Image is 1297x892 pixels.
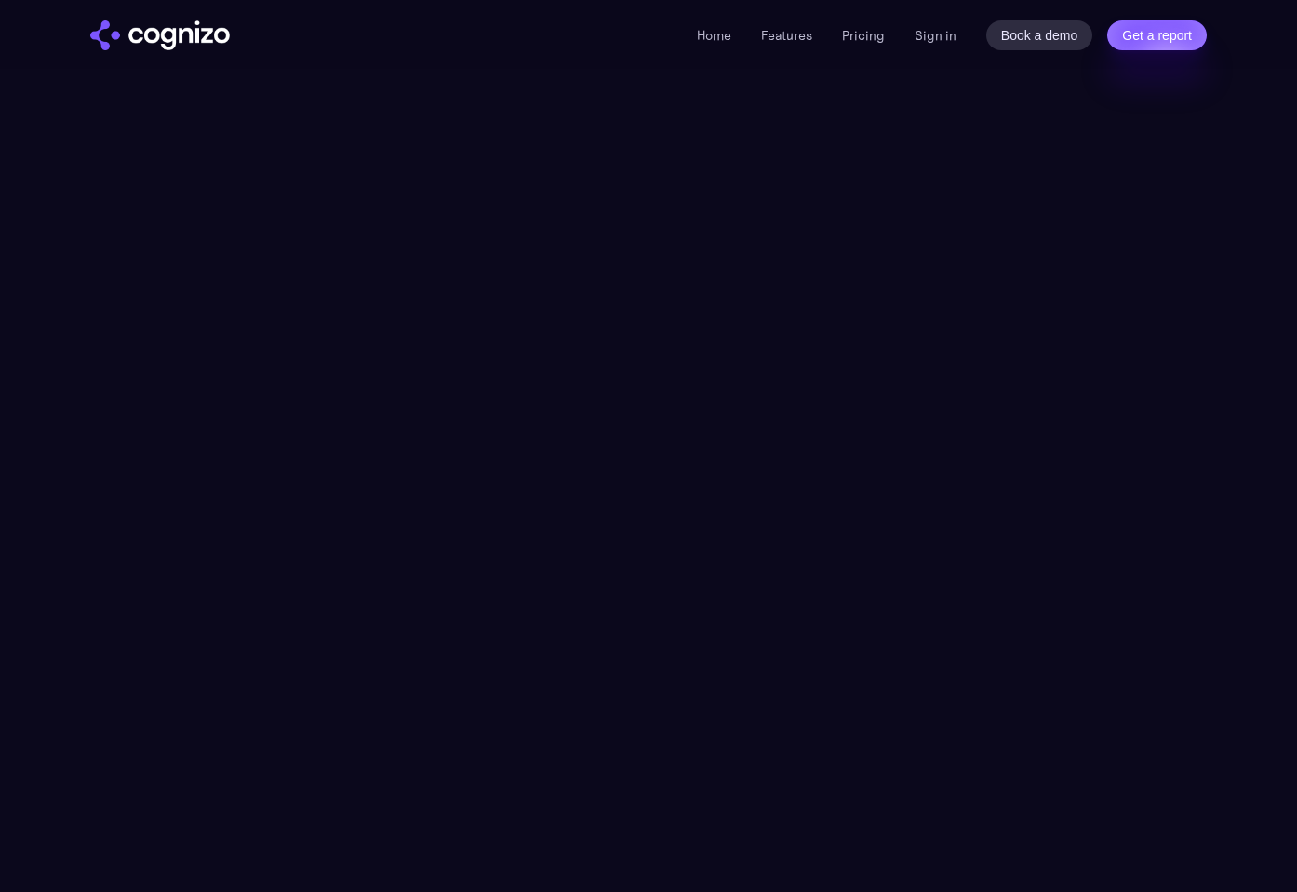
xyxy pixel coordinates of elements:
a: Pricing [842,27,885,44]
img: cognizo logo [90,20,230,50]
a: home [90,20,230,50]
a: Book a demo [986,20,1093,50]
a: Sign in [915,24,956,47]
a: Features [761,27,812,44]
a: Home [697,27,731,44]
a: Get a report [1107,20,1207,50]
